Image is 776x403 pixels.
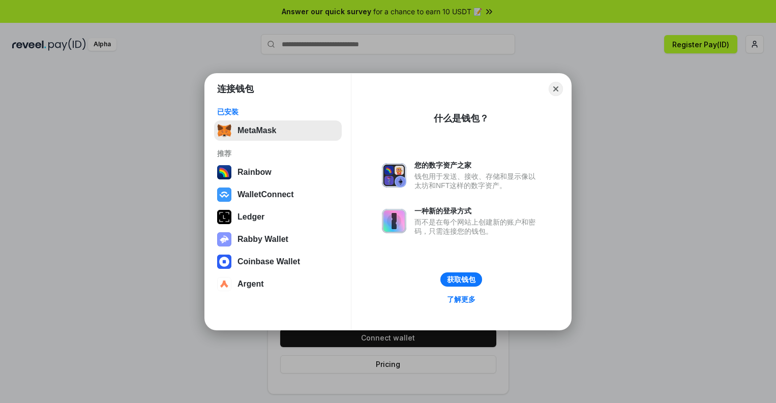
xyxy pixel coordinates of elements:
div: Ledger [237,212,264,222]
img: svg+xml,%3Csvg%20width%3D%22120%22%20height%3D%22120%22%20viewBox%3D%220%200%20120%20120%22%20fil... [217,165,231,179]
button: WalletConnect [214,184,342,205]
h1: 连接钱包 [217,83,254,95]
button: Argent [214,274,342,294]
div: Rabby Wallet [237,235,288,244]
div: 而不是在每个网站上创建新的账户和密码，只需连接您的钱包。 [414,218,541,236]
img: svg+xml,%3Csvg%20xmlns%3D%22http%3A%2F%2Fwww.w3.org%2F2000%2Fsvg%22%20fill%3D%22none%22%20viewBox... [382,163,406,188]
div: WalletConnect [237,190,294,199]
button: 获取钱包 [440,272,482,287]
div: 您的数字资产之家 [414,161,541,170]
button: Coinbase Wallet [214,252,342,272]
div: 推荐 [217,149,339,158]
div: 什么是钱包？ [434,112,489,125]
div: 钱包用于发送、接收、存储和显示像以太坊和NFT这样的数字资产。 [414,172,541,190]
div: Argent [237,280,264,289]
div: 了解更多 [447,295,475,304]
div: 获取钱包 [447,275,475,284]
div: 已安装 [217,107,339,116]
button: Rainbow [214,162,342,182]
button: Close [549,82,563,96]
div: 一种新的登录方式 [414,206,541,215]
div: MetaMask [237,126,276,135]
button: Rabby Wallet [214,229,342,250]
img: svg+xml,%3Csvg%20xmlns%3D%22http%3A%2F%2Fwww.w3.org%2F2000%2Fsvg%22%20width%3D%2228%22%20height%3... [217,210,231,224]
img: svg+xml,%3Csvg%20width%3D%2228%22%20height%3D%2228%22%20viewBox%3D%220%200%2028%2028%22%20fill%3D... [217,255,231,269]
div: Rainbow [237,168,272,177]
button: Ledger [214,207,342,227]
img: svg+xml,%3Csvg%20fill%3D%22none%22%20height%3D%2233%22%20viewBox%3D%220%200%2035%2033%22%20width%... [217,123,231,138]
img: svg+xml,%3Csvg%20width%3D%2228%22%20height%3D%2228%22%20viewBox%3D%220%200%2028%2028%22%20fill%3D... [217,277,231,291]
button: MetaMask [214,120,342,141]
img: svg+xml,%3Csvg%20width%3D%2228%22%20height%3D%2228%22%20viewBox%3D%220%200%2028%2028%22%20fill%3D... [217,188,231,202]
img: svg+xml,%3Csvg%20xmlns%3D%22http%3A%2F%2Fwww.w3.org%2F2000%2Fsvg%22%20fill%3D%22none%22%20viewBox... [382,209,406,233]
a: 了解更多 [441,293,482,306]
div: Coinbase Wallet [237,257,300,266]
img: svg+xml,%3Csvg%20xmlns%3D%22http%3A%2F%2Fwww.w3.org%2F2000%2Fsvg%22%20fill%3D%22none%22%20viewBox... [217,232,231,246]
